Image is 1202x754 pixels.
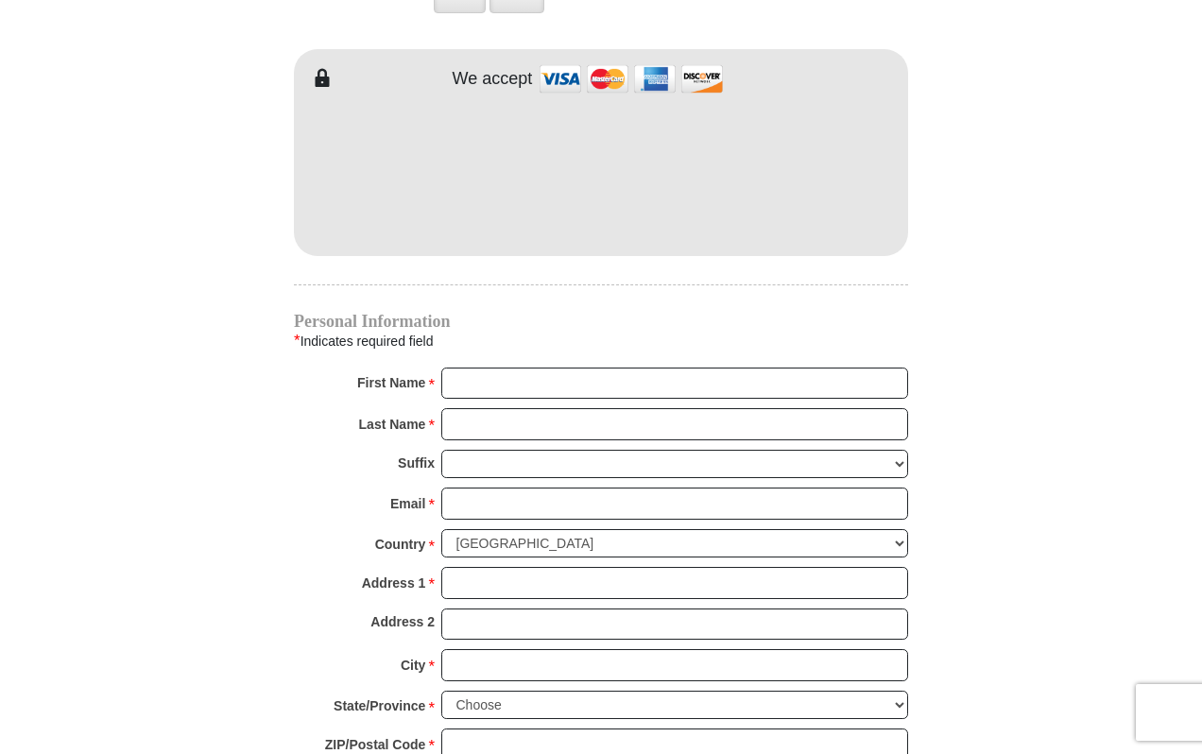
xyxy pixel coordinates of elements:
strong: Email [390,490,425,517]
h4: Personal Information [294,314,908,329]
strong: Suffix [398,450,435,476]
strong: Last Name [359,411,426,437]
strong: Address 1 [362,570,426,596]
strong: Country [375,531,426,557]
h4: We accept [453,69,533,90]
div: Indicates required field [294,329,908,353]
img: credit cards accepted [537,59,726,99]
strong: Address 2 [370,608,435,635]
strong: First Name [357,369,425,396]
strong: State/Province [334,693,425,719]
strong: City [401,652,425,678]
